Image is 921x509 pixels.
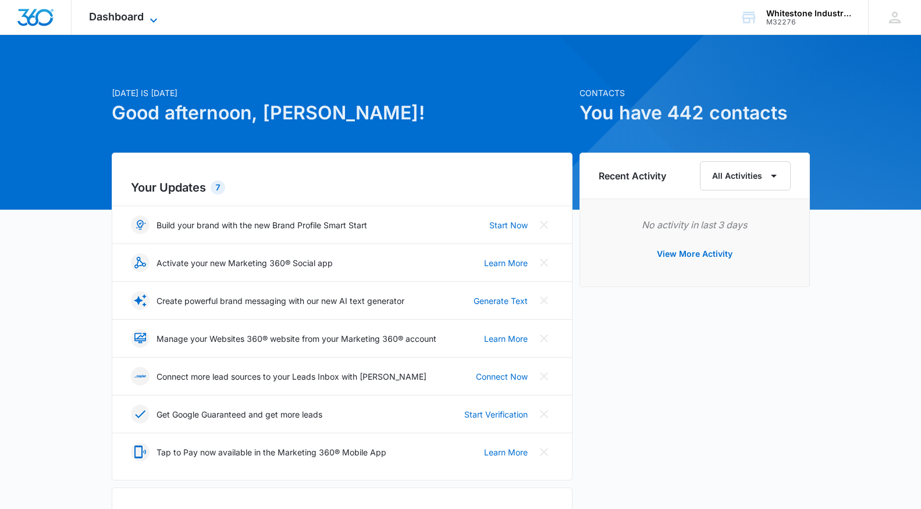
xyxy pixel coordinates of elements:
[535,291,553,310] button: Close
[535,367,553,386] button: Close
[157,257,333,269] p: Activate your new Marketing 360® Social app
[131,179,553,196] h2: Your Updates
[489,219,528,231] a: Start Now
[535,329,553,348] button: Close
[157,333,436,345] p: Manage your Websites 360® website from your Marketing 360® account
[484,446,528,458] a: Learn More
[535,443,553,461] button: Close
[579,99,810,127] h1: You have 442 contacts
[157,295,404,307] p: Create powerful brand messaging with our new AI text generator
[464,408,528,420] a: Start Verification
[766,18,851,26] div: account id
[157,408,322,420] p: Get Google Guaranteed and get more leads
[484,333,528,345] a: Learn More
[535,405,553,423] button: Close
[599,169,666,183] h6: Recent Activity
[211,181,225,195] div: 7
[476,370,528,383] a: Connect Now
[157,219,367,231] p: Build your brand with the new Brand Profile Smart Start
[645,240,744,268] button: View More Activity
[484,257,528,269] a: Learn More
[474,295,528,307] a: Generate Text
[157,446,386,458] p: Tap to Pay now available in the Marketing 360® Mobile App
[535,253,553,272] button: Close
[700,161,791,190] button: All Activities
[535,215,553,234] button: Close
[112,99,572,127] h1: Good afternoon, [PERSON_NAME]!
[579,87,810,99] p: Contacts
[112,87,572,99] p: [DATE] is [DATE]
[89,10,144,23] span: Dashboard
[599,218,791,232] p: No activity in last 3 days
[766,9,851,18] div: account name
[157,370,426,383] p: Connect more lead sources to your Leads Inbox with [PERSON_NAME]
